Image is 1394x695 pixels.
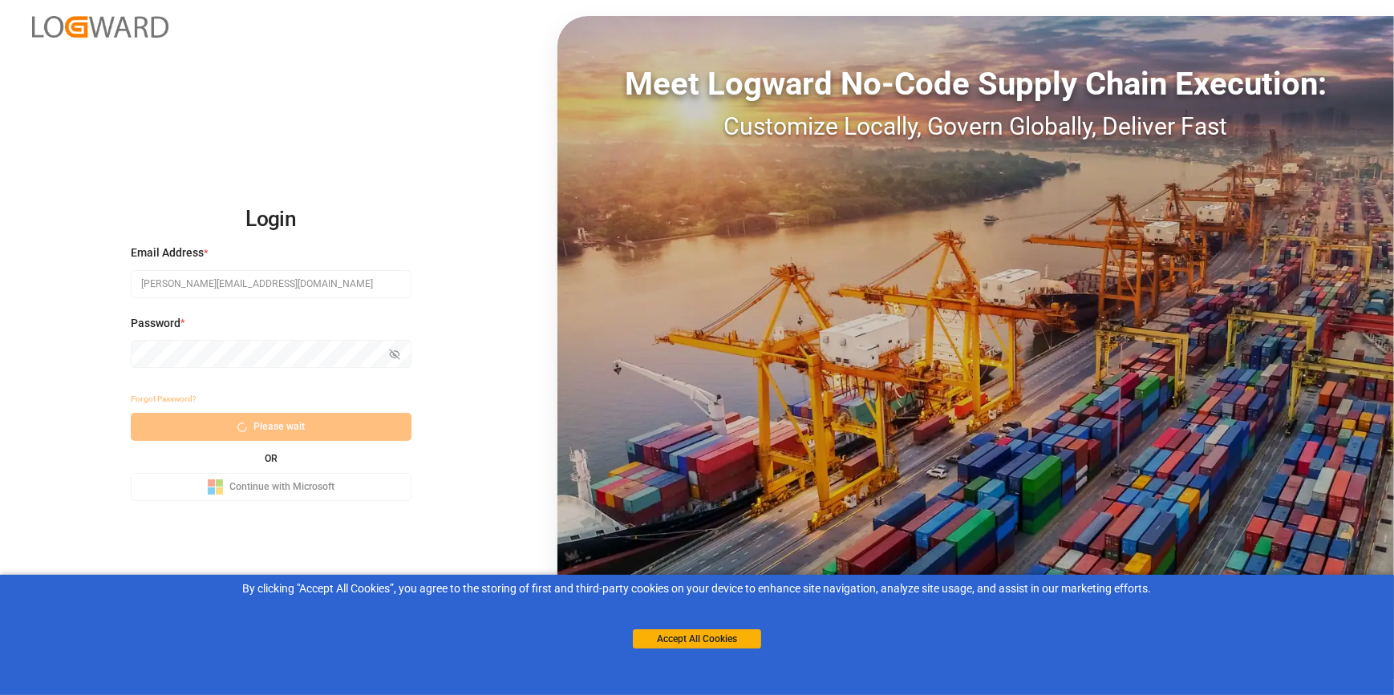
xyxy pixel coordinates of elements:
span: Password [131,315,180,332]
h2: Login [131,194,411,245]
div: By clicking "Accept All Cookies”, you agree to the storing of first and third-party cookies on yo... [11,580,1383,597]
div: Customize Locally, Govern Globally, Deliver Fast [557,108,1394,144]
div: Meet Logward No-Code Supply Chain Execution: [557,60,1394,108]
small: OR [265,454,278,463]
button: Accept All Cookies [633,629,761,649]
span: Email Address [131,244,204,261]
img: Logward_new_orange.png [32,16,168,38]
input: Enter your email [131,270,411,298]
